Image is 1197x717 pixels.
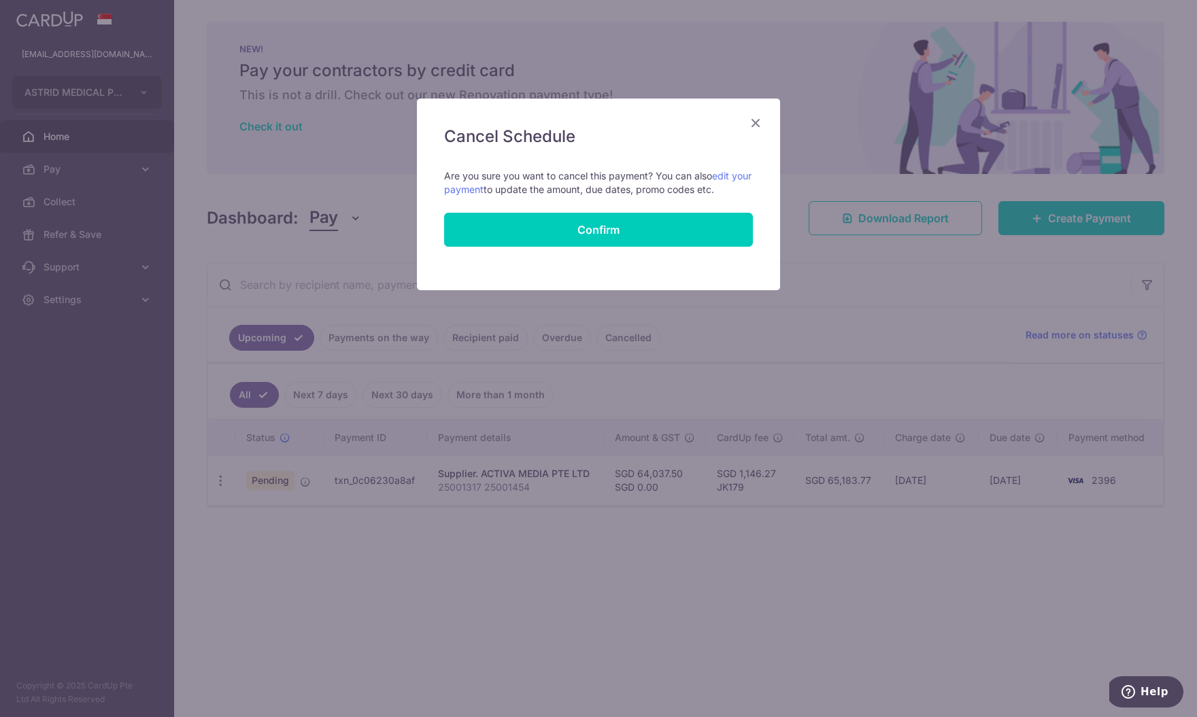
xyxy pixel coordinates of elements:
[444,169,753,196] p: Are you sure you want to cancel this payment? You can also to update the amount, due dates, promo...
[1109,676,1183,710] iframe: Opens a widget where you can find more information
[444,126,753,147] h5: Cancel Schedule
[747,115,764,131] button: Close
[444,213,753,247] button: Confirm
